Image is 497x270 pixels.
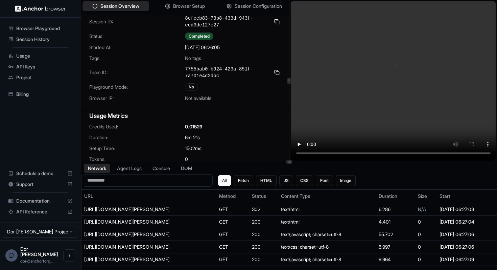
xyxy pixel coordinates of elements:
[376,253,415,266] td: 9.964
[89,156,185,163] span: Tokens:
[5,168,75,179] div: Schedule a demo
[216,228,249,241] td: GET
[336,175,356,186] button: Image
[5,72,75,83] div: Project
[16,63,73,70] span: API Keys
[16,25,73,32] span: Browser Playground
[113,164,146,173] button: Agent Logs
[185,33,213,40] div: Completed
[89,95,185,102] span: Browser IP:
[249,203,278,215] td: 302
[415,241,437,253] td: 0
[437,203,497,215] td: [DATE] 06:27:03
[281,193,373,200] div: Content Type
[376,203,415,215] td: 6.286
[234,175,253,186] button: Fetch
[20,246,58,257] span: Dor Dankner
[84,256,186,263] div: https://staging.sims.plato.so/static/2602.c3af900e8c1015f43508.js
[16,74,73,81] span: Project
[216,203,249,215] td: GET
[89,18,185,25] span: Session ID:
[16,198,65,204] span: Documentation
[5,50,75,61] div: Usage
[185,123,203,130] span: 0.01529
[16,170,65,177] span: Schedule a demo
[418,193,434,200] div: Size
[249,253,278,266] td: 200
[219,193,246,200] div: Method
[376,228,415,241] td: 55.702
[185,15,270,28] span: 8efecb83-73b8-433d-943f-eed3de127c27
[296,175,313,186] button: CSS
[437,228,497,241] td: [DATE] 06:27:06
[278,228,376,241] td: text/javascript; charset=utf-8
[89,69,185,76] span: Team ID:
[89,134,185,141] span: Duration:
[185,145,202,152] span: 1502 ms
[148,164,174,173] button: Console
[5,89,75,100] div: Billing
[376,241,415,253] td: 5.997
[235,3,282,9] span: Session Configuration
[216,215,249,228] td: GET
[16,36,73,43] span: Session History
[84,164,110,173] button: Network
[89,55,185,62] span: Tags:
[437,215,497,228] td: [DATE] 06:27:04
[89,111,281,121] h3: Usage Metrics
[418,206,426,212] span: N/A
[249,241,278,253] td: 200
[89,84,185,90] span: Playground Mode:
[89,123,185,130] span: Credits Used:
[278,203,376,215] td: text/html
[185,83,198,91] div: No
[185,66,270,79] span: 7755bab0-b924-423a-851f-7a701e4d2dbc
[89,33,185,40] span: Status:
[20,258,53,264] span: dor@anchorforge.io
[84,231,186,238] div: https://staging.sims.plato.so/static/main.b3cef3c3183cb1ef9f08.js
[252,193,276,200] div: Status
[216,253,249,266] td: GET
[216,241,249,253] td: GET
[249,228,278,241] td: 200
[177,164,196,173] button: DOM
[278,215,376,228] td: text/html
[5,206,75,217] div: API Reference
[5,34,75,45] div: Session History
[173,3,205,9] span: Browser Setup
[278,241,376,253] td: text/css; charset=utf-8
[415,253,437,266] td: 0
[5,195,75,206] div: Documentation
[437,241,497,253] td: [DATE] 06:27:06
[185,95,212,102] span: Not available
[279,175,293,186] button: JS
[5,249,18,262] div: D
[218,175,231,186] button: All
[84,206,186,213] div: https://5e4b2c4b-d8fe-4f8f-bf78-87c2f12b3aee.staging.sims.plato.so/
[376,215,415,228] td: 4.401
[16,53,73,59] span: Usage
[415,228,437,241] td: 0
[89,44,185,51] span: Started At:
[84,219,186,225] div: https://staging.sims.plato.so/
[185,156,188,163] span: 0
[15,5,66,12] img: Anchor Logo
[185,44,220,51] span: [DATE] 06:26:05
[16,91,73,98] span: Billing
[5,179,75,190] div: Support
[316,175,333,186] button: Font
[379,193,412,200] div: Duration
[256,175,277,186] button: HTML
[100,3,139,9] span: Session Overview
[84,244,186,250] div: https://staging.sims.plato.so/static/css/initial_loading_screen.css
[249,215,278,228] td: 200
[185,55,201,62] span: No tags
[185,134,200,141] span: 6m 21s
[5,61,75,72] div: API Keys
[16,181,65,188] span: Support
[16,208,65,215] span: API Reference
[63,249,75,262] button: Open menu
[278,253,376,266] td: text/javascript; charset=utf-8
[440,193,494,200] div: Start
[415,215,437,228] td: 0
